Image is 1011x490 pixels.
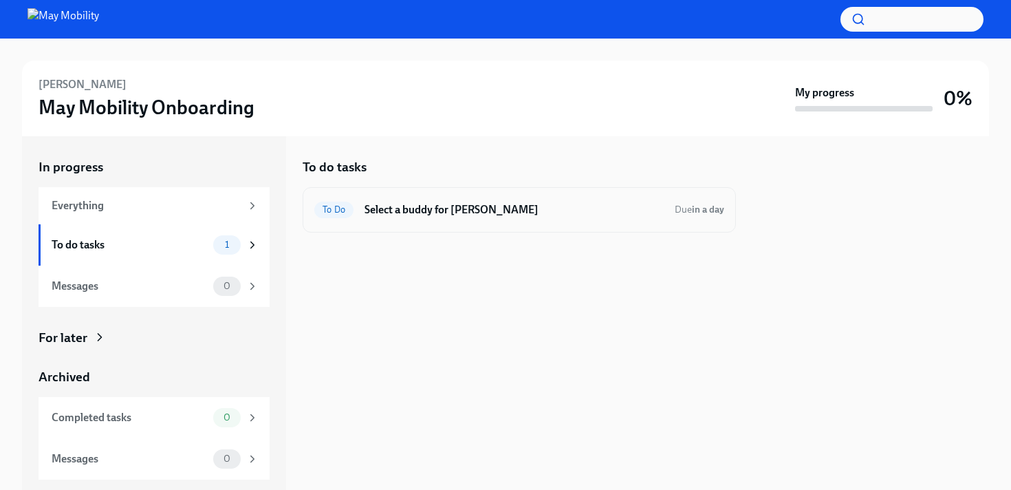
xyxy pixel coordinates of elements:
h6: [PERSON_NAME] [39,77,127,92]
div: To do tasks [52,237,208,253]
span: 1 [217,239,237,250]
h5: To do tasks [303,158,367,176]
span: 0 [215,412,239,423]
div: Messages [52,279,208,294]
a: To DoSelect a buddy for [PERSON_NAME]Duein a day [314,199,724,221]
span: September 3rd, 2025 09:00 [675,203,724,216]
span: 0 [215,281,239,291]
a: To do tasks1 [39,224,270,266]
a: Messages0 [39,438,270,480]
a: Everything [39,187,270,224]
strong: in a day [692,204,724,215]
div: Everything [52,198,241,213]
strong: My progress [795,85,854,100]
span: Due [675,204,724,215]
a: Archived [39,368,270,386]
a: Completed tasks0 [39,397,270,438]
h3: 0% [944,86,972,111]
a: Messages0 [39,266,270,307]
h3: May Mobility Onboarding [39,95,254,120]
div: For later [39,329,87,347]
span: 0 [215,454,239,464]
div: Completed tasks [52,410,208,425]
div: Messages [52,451,208,467]
span: To Do [314,204,354,215]
img: May Mobility [28,8,99,30]
a: For later [39,329,270,347]
h6: Select a buddy for [PERSON_NAME] [365,202,664,217]
a: In progress [39,158,270,176]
